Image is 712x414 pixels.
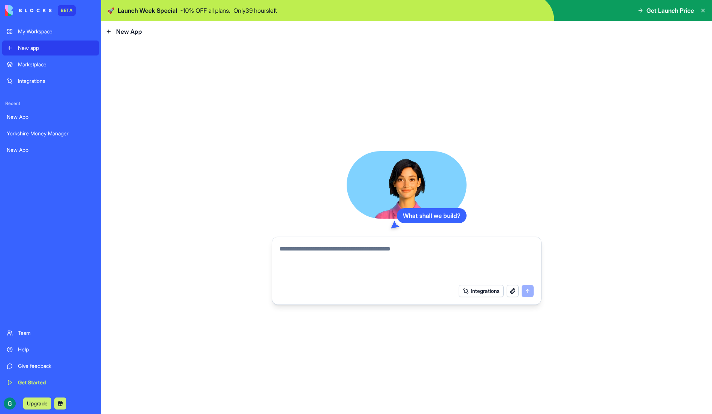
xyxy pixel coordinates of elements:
[18,28,94,35] div: My Workspace
[107,6,115,15] span: 🚀
[18,61,94,68] div: Marketplace
[18,379,94,386] div: Get Started
[4,397,16,409] img: ACg8ocJ70l8j_00R3Rkz_NdVC38STJhkDBRBtMj9fD5ZO0ySccuh=s96-c
[2,342,99,357] a: Help
[118,6,177,15] span: Launch Week Special
[180,6,230,15] p: - 10 % OFF all plans.
[18,44,94,52] div: New app
[18,329,94,337] div: Team
[7,130,94,137] div: Yorkshire Money Manager
[18,362,94,370] div: Give feedback
[2,109,99,124] a: New App
[23,399,51,407] a: Upgrade
[2,375,99,390] a: Get Started
[116,27,142,36] span: New App
[646,6,694,15] span: Get Launch Price
[2,325,99,340] a: Team
[5,5,76,16] a: BETA
[18,346,94,353] div: Help
[2,126,99,141] a: Yorkshire Money Manager
[2,57,99,72] a: Marketplace
[18,77,94,85] div: Integrations
[7,113,94,121] div: New App
[7,146,94,154] div: New App
[58,5,76,16] div: BETA
[459,285,504,297] button: Integrations
[233,6,277,15] p: Only 39 hours left
[23,397,51,409] button: Upgrade
[5,5,52,16] img: logo
[2,358,99,373] a: Give feedback
[397,208,467,223] div: What shall we build?
[2,142,99,157] a: New App
[2,40,99,55] a: New app
[2,100,99,106] span: Recent
[2,73,99,88] a: Integrations
[2,24,99,39] a: My Workspace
